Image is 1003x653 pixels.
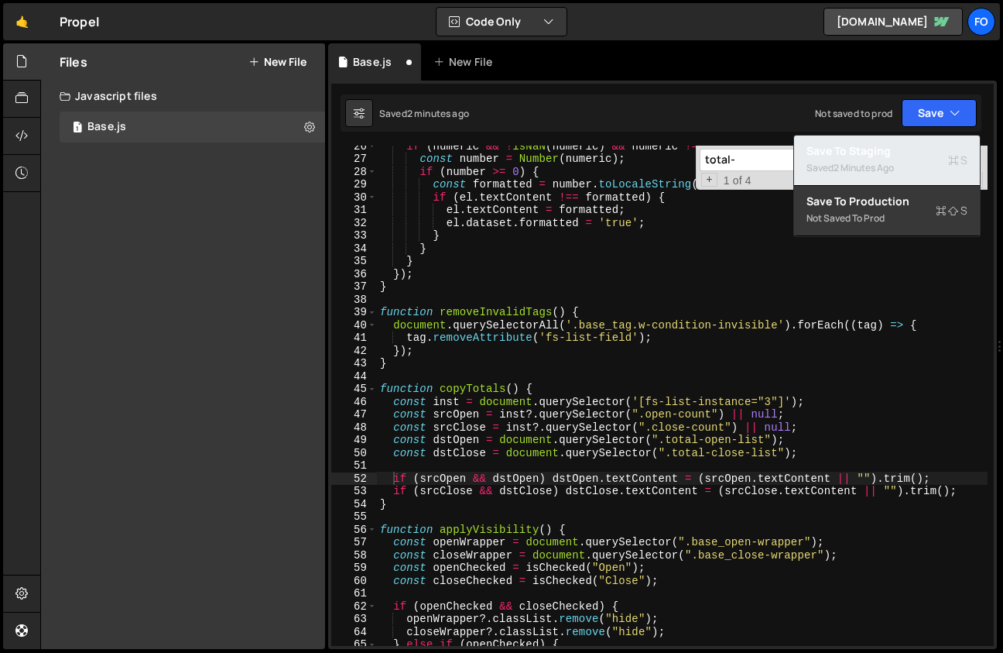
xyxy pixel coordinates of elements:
[717,174,758,187] span: 1 of 4
[331,498,377,511] div: 54
[407,107,469,120] div: 2 minutes ago
[331,536,377,549] div: 57
[794,136,980,186] button: Save to StagingS Saved2 minutes ago
[701,173,717,187] span: Toggle Replace mode
[806,143,967,159] div: Save to Staging
[331,217,377,230] div: 32
[331,613,377,626] div: 63
[967,8,995,36] a: fo
[353,54,392,70] div: Base.js
[248,56,306,68] button: New File
[331,383,377,396] div: 45
[87,120,126,134] div: Base.js
[700,149,894,171] input: Search for
[41,81,325,112] div: Javascript files
[60,53,87,70] h2: Files
[331,178,377,191] div: 29
[331,153,377,166] div: 27
[331,485,377,498] div: 53
[331,242,377,256] div: 34
[331,319,377,332] div: 40
[331,345,377,358] div: 42
[73,122,82,135] span: 1
[936,203,967,218] span: S
[331,332,377,345] div: 41
[331,306,377,319] div: 39
[806,209,967,228] div: Not saved to prod
[331,229,377,242] div: 33
[331,549,377,562] div: 58
[60,12,99,31] div: Propel
[331,587,377,600] div: 61
[331,421,377,435] div: 48
[60,112,325,143] div: 17111/47186.js
[834,161,894,174] div: 2 minutes ago
[331,166,377,179] div: 28
[331,562,377,575] div: 59
[3,3,41,40] a: 🤙
[948,153,967,168] span: S
[331,447,377,460] div: 50
[331,140,377,153] div: 26
[331,575,377,588] div: 60
[331,268,377,281] div: 36
[794,186,980,236] button: Save to ProductionS Not saved to prod
[331,357,377,370] div: 43
[331,434,377,447] div: 49
[379,107,469,120] div: Saved
[331,294,377,307] div: 38
[331,510,377,524] div: 55
[815,107,892,120] div: Not saved to prod
[331,255,377,268] div: 35
[331,396,377,409] div: 46
[806,159,967,177] div: Saved
[331,473,377,486] div: 52
[331,600,377,613] div: 62
[436,8,567,36] button: Code Only
[331,204,377,217] div: 31
[806,194,967,209] div: Save to Production
[902,99,977,127] button: Save
[331,459,377,473] div: 51
[433,54,498,70] div: New File
[331,626,377,639] div: 64
[331,524,377,537] div: 56
[331,408,377,421] div: 47
[823,8,963,36] a: [DOMAIN_NAME]
[331,370,377,383] div: 44
[331,638,377,651] div: 65
[331,191,377,204] div: 30
[331,280,377,294] div: 37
